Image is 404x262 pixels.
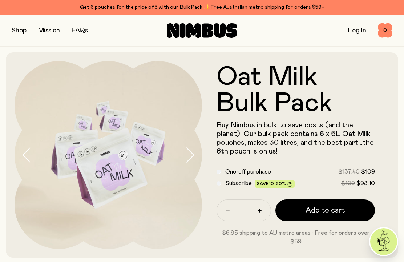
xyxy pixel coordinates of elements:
a: Log In [348,27,366,34]
span: Buy Nimbus in bulk to save costs (and the planet). Our bulk pack contains 6 x 5L Oat Milk pouches... [217,122,374,155]
h1: Oat Milk Bulk Pack [217,64,375,116]
span: Subscribe [225,180,252,186]
span: $109 [361,169,375,175]
span: $109 [341,180,355,186]
span: Add to cart [306,205,345,215]
span: One-off purchase [225,169,271,175]
span: 10-20% [269,182,286,186]
p: $6.95 shipping to AU metro areas · Free for orders over $59 [217,229,375,246]
div: Get 6 pouches for the price of 5 with our Bulk Pack ✨ Free Australian metro shipping for orders $59+ [12,3,392,12]
button: 0 [378,23,392,38]
button: Add to cart [275,199,375,221]
a: Mission [38,27,60,34]
span: $98.10 [356,180,375,186]
a: FAQs [72,27,88,34]
span: Save [257,182,292,187]
img: agent [370,228,397,255]
span: $137.40 [338,169,360,175]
